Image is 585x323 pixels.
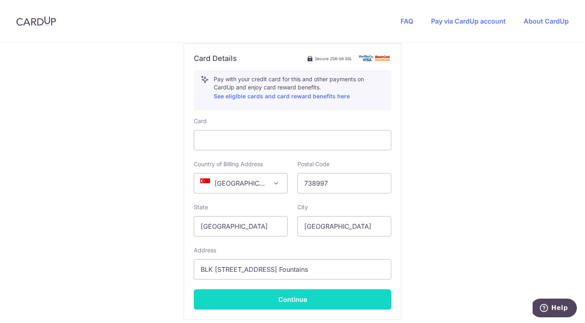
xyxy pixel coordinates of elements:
p: Pay with your credit card for this and other payments on CardUp and enjoy card reward benefits. [214,75,384,101]
label: Address [194,246,216,254]
input: Example 123456 [297,173,391,193]
a: Pay via CardUp account [431,17,506,25]
a: About CardUp [524,17,569,25]
h6: Card Details [194,54,237,63]
label: Country of Billing Address [194,160,263,168]
span: Secure 256-bit SSL [315,55,352,62]
label: State [194,203,208,211]
span: Singapore [194,173,288,193]
img: card secure [359,55,391,62]
a: FAQ [401,17,413,25]
button: Continue [194,289,391,310]
iframe: Secure card payment input frame [201,135,384,145]
span: Singapore [194,173,287,193]
a: See eligible cards and card reward benefits here [214,93,350,100]
label: City [297,203,308,211]
img: CardUp [16,16,56,26]
label: Card [194,117,207,125]
label: Postal Code [297,160,329,168]
iframe: Opens a widget where you can find more information [533,299,577,319]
